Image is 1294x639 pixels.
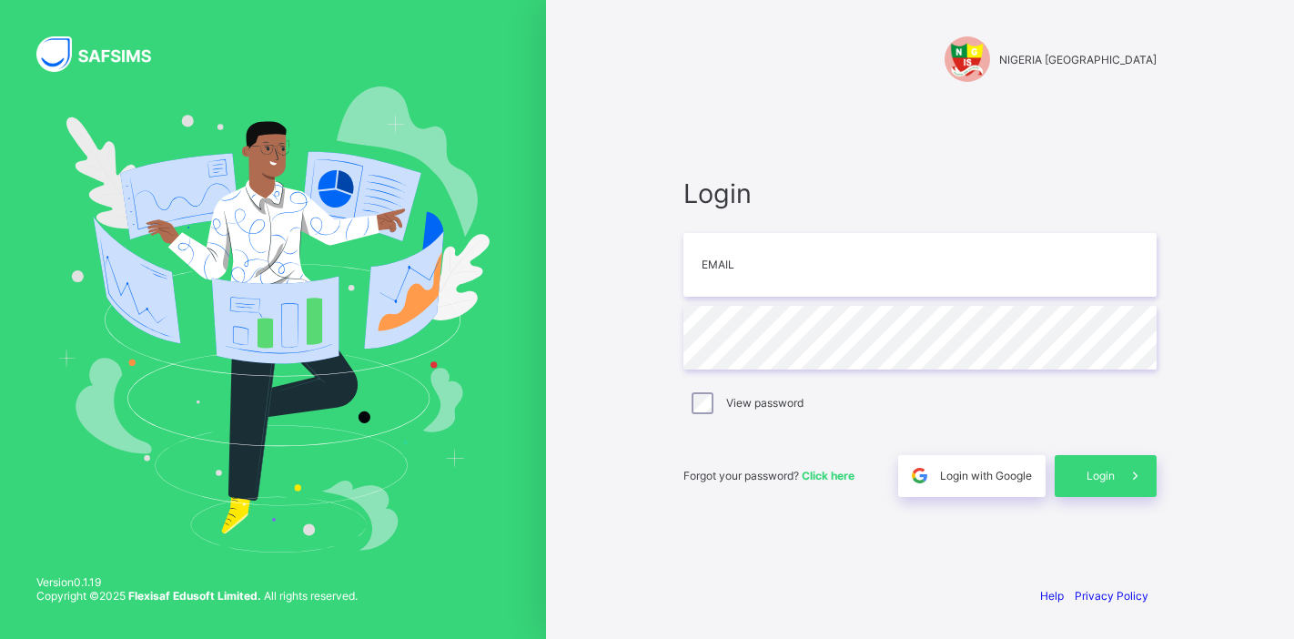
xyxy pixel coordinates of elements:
label: View password [726,396,804,410]
span: Login with Google [940,469,1032,482]
span: Copyright © 2025 All rights reserved. [36,589,358,603]
img: SAFSIMS Logo [36,36,173,72]
span: Forgot your password? [683,469,854,482]
span: Login [1087,469,1115,482]
span: Version 0.1.19 [36,575,358,589]
a: Click here [802,469,854,482]
strong: Flexisaf Edusoft Limited. [128,589,261,603]
span: Login [683,177,1157,209]
a: Help [1040,589,1064,603]
img: google.396cfc9801f0270233282035f929180a.svg [909,465,930,486]
span: NIGERIA [GEOGRAPHIC_DATA] [999,53,1157,66]
img: Hero Image [56,86,490,553]
a: Privacy Policy [1075,589,1148,603]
